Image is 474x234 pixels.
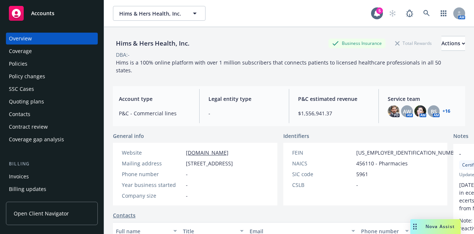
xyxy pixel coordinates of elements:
[283,132,309,140] span: Identifiers
[419,6,434,21] a: Search
[376,7,383,14] div: 5
[292,159,353,167] div: NAICS
[186,159,233,167] span: [STREET_ADDRESS]
[6,134,98,145] a: Coverage gap analysis
[208,109,280,117] span: -
[113,6,206,21] button: Hims & Hers Health, Inc.
[9,96,44,108] div: Quoting plans
[6,3,98,24] a: Accounts
[441,36,465,50] div: Actions
[116,51,130,59] div: DBA: -
[113,132,144,140] span: General info
[410,219,461,234] button: Nova Assist
[6,160,98,168] div: Billing
[14,210,69,217] span: Open Client Navigator
[31,10,54,16] span: Accounts
[441,36,465,51] button: Actions
[122,149,183,156] div: Website
[402,6,417,21] a: Report a Bug
[9,83,34,95] div: SSC Cases
[328,39,385,48] div: Business Insurance
[292,181,353,189] div: CSLB
[122,181,183,189] div: Year business started
[425,223,455,230] span: Nova Assist
[414,105,426,117] img: photo
[186,149,228,156] a: [DOMAIN_NAME]
[410,219,420,234] div: Drag to move
[186,170,188,178] span: -
[391,39,435,48] div: Total Rewards
[292,149,353,156] div: FEIN
[436,6,451,21] a: Switch app
[403,108,411,115] span: AW
[6,171,98,182] a: Invoices
[186,181,188,189] span: -
[119,10,183,17] span: Hims & Hers Health, Inc.
[208,95,280,103] span: Legal entity type
[292,170,353,178] div: SIC code
[119,109,190,117] span: P&C - Commercial lines
[9,70,45,82] div: Policy changes
[113,39,193,48] div: Hims & Hers Health, Inc.
[388,105,400,117] img: photo
[119,95,190,103] span: Account type
[9,108,30,120] div: Contacts
[6,108,98,120] a: Contacts
[9,183,46,195] div: Billing updates
[6,183,98,195] a: Billing updates
[9,134,64,145] div: Coverage gap analysis
[356,149,462,156] span: [US_EMPLOYER_IDENTIFICATION_NUMBER]
[385,6,400,21] a: Start snowing
[453,132,468,141] span: Notes
[116,59,443,74] span: Hims is a 100% online platform with over 1 million subscribers that connects patients to licensed...
[6,45,98,57] a: Coverage
[122,170,183,178] div: Phone number
[388,95,459,103] span: Service team
[113,211,136,219] a: Contacts
[186,192,188,200] span: -
[122,159,183,167] div: Mailing address
[6,121,98,133] a: Contract review
[443,109,450,113] a: +16
[6,70,98,82] a: Policy changes
[431,108,437,115] span: BS
[298,95,370,103] span: P&C estimated revenue
[9,58,27,70] div: Policies
[6,83,98,95] a: SSC Cases
[9,121,48,133] div: Contract review
[6,58,98,70] a: Policies
[122,192,183,200] div: Company size
[9,33,32,45] div: Overview
[6,96,98,108] a: Quoting plans
[9,45,32,57] div: Coverage
[356,181,358,189] span: -
[9,171,29,182] div: Invoices
[298,109,370,117] span: $1,556,941.37
[356,170,368,178] span: 5961
[6,33,98,45] a: Overview
[356,159,408,167] span: 456110 - Pharmacies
